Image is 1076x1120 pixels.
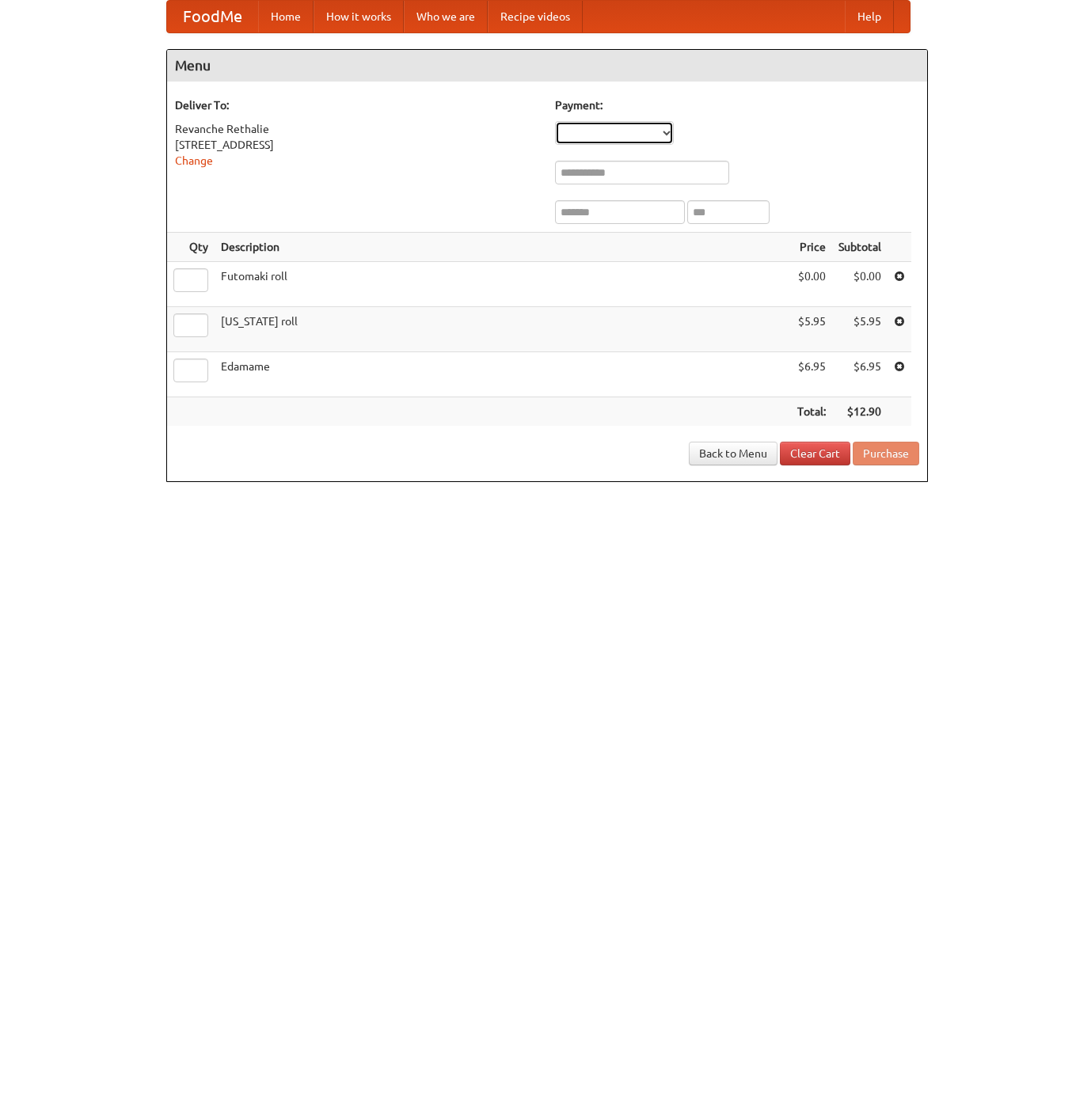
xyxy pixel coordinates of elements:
td: $0.00 [791,262,832,307]
a: Who we are [404,1,488,32]
td: $5.95 [791,307,832,352]
h5: Deliver To: [175,97,539,113]
a: Change [175,154,213,167]
button: Purchase [853,442,919,465]
th: Subtotal [832,233,888,262]
th: $12.90 [832,397,888,427]
a: Home [258,1,314,32]
div: [STREET_ADDRESS] [175,137,539,153]
h5: Payment: [555,97,919,113]
td: $6.95 [791,352,832,397]
td: $6.95 [832,352,888,397]
a: Back to Menu [689,442,778,465]
th: Price [791,233,832,262]
th: Description [215,233,791,262]
a: Recipe videos [488,1,583,32]
td: [US_STATE] roll [215,307,791,352]
h4: Menu [167,50,927,82]
td: Edamame [215,352,791,397]
td: $0.00 [832,262,888,307]
div: Revanche Rethalie [175,121,539,137]
td: $5.95 [832,307,888,352]
td: Futomaki roll [215,262,791,307]
a: Clear Cart [780,442,850,465]
a: How it works [314,1,404,32]
a: Help [845,1,894,32]
th: Total: [791,397,832,427]
a: FoodMe [167,1,258,32]
th: Qty [167,233,215,262]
